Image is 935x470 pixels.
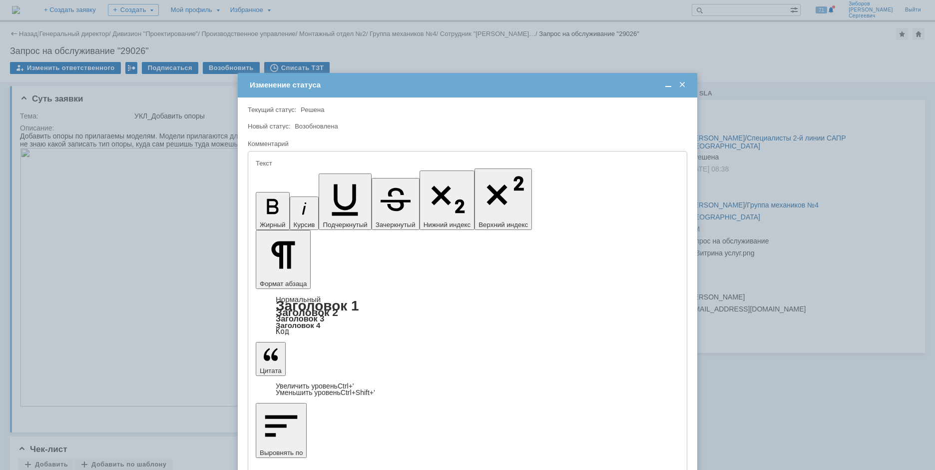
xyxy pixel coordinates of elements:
span: Верхний индекс [478,221,528,228]
label: Новый статус: [248,122,291,130]
div: Комментарий [248,139,685,149]
div: Текст [256,160,677,166]
button: Выровнять по [256,403,307,458]
span: Жирный [260,221,286,228]
a: Заголовок 2 [276,306,338,318]
a: Decrease [276,388,375,396]
button: Подчеркнутый [319,173,371,230]
div: Изменение статуса [250,80,687,89]
span: Ctrl+Shift+' [341,388,375,396]
span: Решена [301,106,324,113]
span: Закрыть [677,80,687,89]
a: Заголовок 1 [276,298,359,313]
span: Ctrl+' [338,382,354,390]
button: Жирный [256,192,290,230]
button: Формат абзаца [256,230,311,289]
a: Нормальный [276,295,321,303]
div: Цитата [256,383,679,396]
button: Нижний индекс [420,170,475,230]
span: Нижний индекс [424,221,471,228]
span: Курсив [294,221,315,228]
button: Зачеркнутый [372,178,420,230]
span: Цитата [260,367,282,374]
a: Заголовок 4 [276,321,320,329]
label: Текущий статус: [248,106,296,113]
a: Код [276,327,289,336]
button: Курсив [290,196,319,230]
span: Возобновлена [295,122,338,130]
a: Increase [276,382,354,390]
a: Заголовок 3 [276,314,324,323]
button: Верхний индекс [474,168,532,230]
div: Формат абзаца [256,296,679,335]
span: Формат абзаца [260,280,307,287]
span: Выровнять по [260,449,303,456]
span: Зачеркнутый [376,221,416,228]
span: Подчеркнутый [323,221,367,228]
span: Свернуть (Ctrl + M) [663,80,673,89]
button: Цитата [256,342,286,376]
